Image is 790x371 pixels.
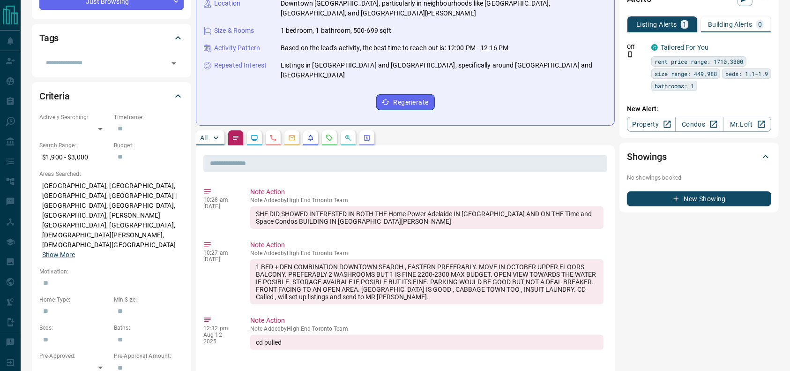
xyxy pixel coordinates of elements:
[39,295,109,304] p: Home Type:
[627,149,667,164] h2: Showings
[39,85,184,107] div: Criteria
[39,141,109,150] p: Search Range:
[269,134,277,142] svg: Calls
[250,326,604,332] p: Note Added by High End Toronto Team
[42,250,75,260] button: Show More
[214,26,254,36] p: Size & Rooms
[39,324,109,332] p: Beds:
[203,250,236,256] p: 10:27 am
[214,43,260,53] p: Activity Pattern
[288,134,296,142] svg: Emails
[627,117,675,132] a: Property
[39,30,59,45] h2: Tags
[39,150,109,165] p: $1,900 - $3,000
[114,324,184,332] p: Baths:
[281,61,607,80] p: Listings in [GEOGRAPHIC_DATA] and [GEOGRAPHIC_DATA], specifically around [GEOGRAPHIC_DATA] and [G...
[203,332,236,345] p: Aug 12 2025
[627,104,771,114] p: New Alert:
[636,21,677,28] p: Listing Alerts
[627,51,633,58] svg: Push Notification Only
[114,295,184,304] p: Min Size:
[251,134,258,142] svg: Lead Browsing Activity
[655,57,743,66] span: rent price range: 1710,3300
[281,43,509,53] p: Based on the lead's activity, the best time to reach out is: 12:00 PM - 12:16 PM
[708,21,753,28] p: Building Alerts
[344,134,352,142] svg: Opportunities
[39,113,109,121] p: Actively Searching:
[250,316,604,326] p: Note Action
[114,352,184,360] p: Pre-Approval Amount:
[725,69,768,78] span: beds: 1.1-1.9
[655,69,717,78] span: size range: 449,988
[683,21,686,28] p: 1
[203,197,236,203] p: 10:28 am
[675,117,723,132] a: Condos
[200,135,208,141] p: All
[250,187,604,197] p: Note Action
[39,27,184,49] div: Tags
[114,113,184,121] p: Timeframe:
[376,94,435,110] button: Regenerate
[250,206,604,229] div: SHE DID SHOWED INTERESTED IN BOTH THE Home Power Adelaide IN [GEOGRAPHIC_DATA] AND ON THE Time an...
[627,174,771,182] p: No showings booked
[758,21,762,28] p: 0
[250,259,604,304] div: 1 BED + DEN COMBINATION DOWNTOWN SEARCH , EASTERN PREFERABLY. MOVE IN OCTOBER UPPER FLOORS BALCON...
[627,145,771,168] div: Showings
[363,134,371,142] svg: Agent Actions
[627,191,771,206] button: New Showing
[326,134,333,142] svg: Requests
[250,250,604,257] p: Note Added by High End Toronto Team
[114,141,184,150] p: Budget:
[203,256,236,263] p: [DATE]
[281,26,392,36] p: 1 bedroom, 1 bathroom, 500-699 sqft
[250,240,604,250] p: Note Action
[307,134,314,142] svg: Listing Alerts
[203,325,236,332] p: 12:32 pm
[655,81,694,91] span: bathrooms: 1
[39,267,184,276] p: Motivation:
[167,57,180,70] button: Open
[627,43,646,51] p: Off
[250,335,604,350] div: cd pulled
[250,197,604,204] p: Note Added by High End Toronto Team
[39,170,184,178] p: Areas Searched:
[39,352,109,360] p: Pre-Approved:
[39,89,70,104] h2: Criteria
[203,203,236,210] p: [DATE]
[661,44,708,51] a: Tailored For You
[39,178,184,263] p: [GEOGRAPHIC_DATA], [GEOGRAPHIC_DATA], [GEOGRAPHIC_DATA], [GEOGRAPHIC_DATA] | [GEOGRAPHIC_DATA], [...
[214,61,267,70] p: Repeated Interest
[723,117,771,132] a: Mr.Loft
[651,44,658,51] div: condos.ca
[232,134,239,142] svg: Notes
